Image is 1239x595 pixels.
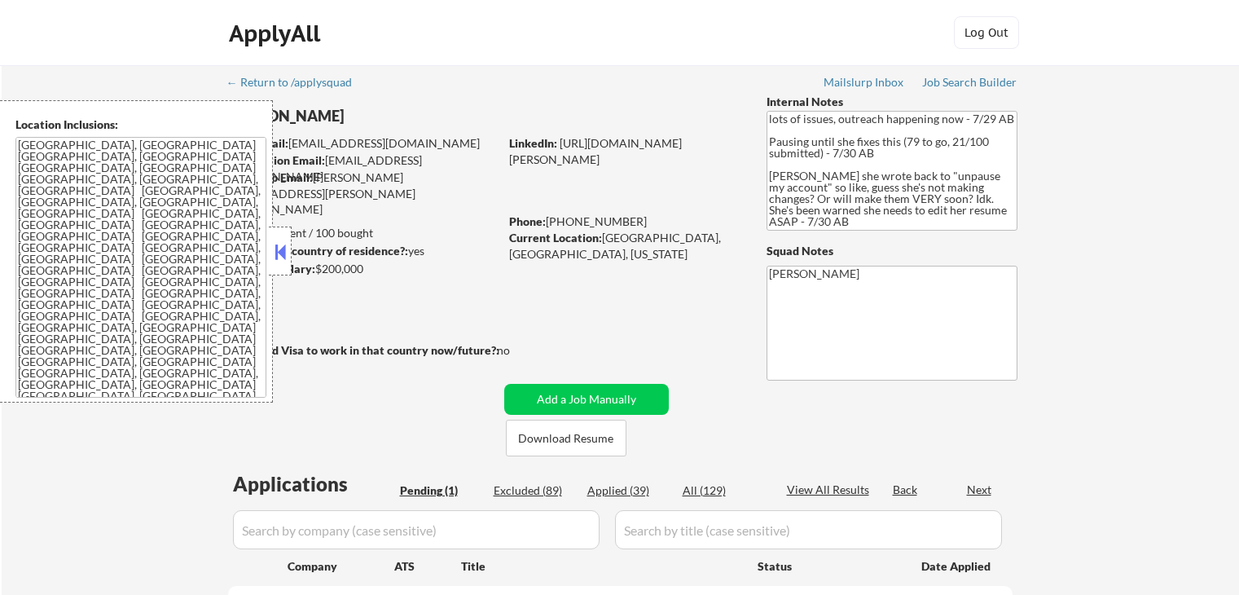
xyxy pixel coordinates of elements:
[967,482,993,498] div: Next
[233,474,394,494] div: Applications
[226,76,367,92] a: ← Return to /applysquad
[767,94,1017,110] div: Internal Notes
[494,483,575,499] div: Excluded (89)
[227,261,499,277] div: $200,000
[922,77,1017,88] div: Job Search Builder
[787,482,874,498] div: View All Results
[394,558,461,575] div: ATS
[509,214,740,230] div: [PHONE_NUMBER]
[233,510,600,549] input: Search by company (case sensitive)
[509,230,740,262] div: [GEOGRAPHIC_DATA], [GEOGRAPHIC_DATA], [US_STATE]
[15,117,266,133] div: Location Inclusions:
[229,152,499,184] div: [EMAIL_ADDRESS][DOMAIN_NAME]
[228,106,563,126] div: [PERSON_NAME]
[226,77,367,88] div: ← Return to /applysquad
[509,231,602,245] strong: Current Location:
[824,77,905,88] div: Mailslurp Inbox
[893,482,919,498] div: Back
[758,551,898,580] div: Status
[921,558,993,575] div: Date Applied
[954,16,1019,49] button: Log Out
[824,76,905,92] a: Mailslurp Inbox
[922,76,1017,92] a: Job Search Builder
[504,384,669,415] button: Add a Job Manually
[615,510,1002,549] input: Search by title (case sensitive)
[497,342,543,359] div: no
[229,20,325,47] div: ApplyAll
[587,483,669,499] div: Applied (39)
[506,420,626,456] button: Download Resume
[288,558,394,575] div: Company
[227,244,408,258] strong: Can work in country of residence?:
[683,483,764,499] div: All (129)
[228,343,499,357] strong: Will need Visa to work in that country now/future?:
[227,243,494,259] div: yes
[400,483,481,499] div: Pending (1)
[509,214,546,228] strong: Phone:
[228,170,499,218] div: [PERSON_NAME][EMAIL_ADDRESS][PERSON_NAME][DOMAIN_NAME]
[227,225,499,241] div: 39 sent / 100 bought
[461,558,742,575] div: Title
[767,243,1017,259] div: Squad Notes
[509,136,557,150] strong: LinkedIn:
[229,135,499,152] div: [EMAIL_ADDRESS][DOMAIN_NAME]
[509,136,682,166] a: [URL][DOMAIN_NAME][PERSON_NAME]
